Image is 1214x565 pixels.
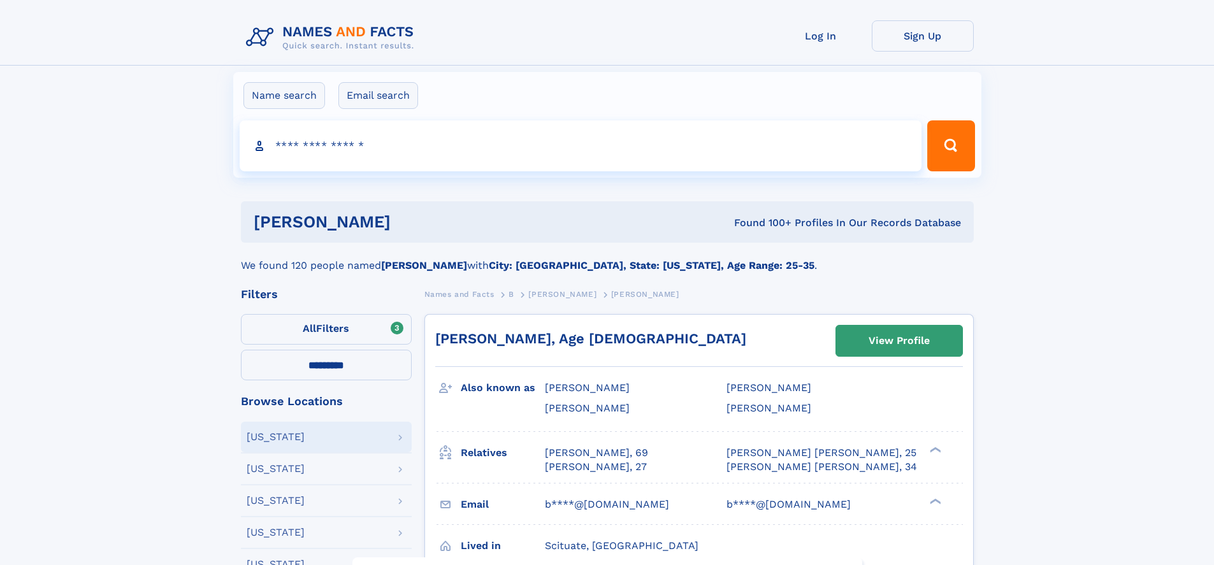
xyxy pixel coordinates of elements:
[435,331,746,347] a: [PERSON_NAME], Age [DEMOGRAPHIC_DATA]
[872,20,974,52] a: Sign Up
[254,214,563,230] h1: [PERSON_NAME]
[247,496,305,506] div: [US_STATE]
[545,446,648,460] a: [PERSON_NAME], 69
[509,290,514,299] span: B
[927,497,942,505] div: ❯
[241,314,412,345] label: Filters
[381,259,467,271] b: [PERSON_NAME]
[241,243,974,273] div: We found 120 people named with .
[461,535,545,557] h3: Lived in
[241,20,424,55] img: Logo Names and Facts
[461,377,545,399] h3: Also known as
[461,494,545,515] h3: Email
[241,289,412,300] div: Filters
[836,325,962,356] a: View Profile
[338,82,418,109] label: Email search
[545,382,630,394] span: [PERSON_NAME]
[303,322,316,334] span: All
[424,286,495,302] a: Names and Facts
[247,527,305,538] div: [US_STATE]
[611,290,679,299] span: [PERSON_NAME]
[247,432,305,442] div: [US_STATE]
[528,286,596,302] a: [PERSON_NAME]
[247,464,305,474] div: [US_STATE]
[927,120,974,171] button: Search Button
[489,259,814,271] b: City: [GEOGRAPHIC_DATA], State: [US_STATE], Age Range: 25-35
[240,120,922,171] input: search input
[545,540,698,552] span: Scituate, [GEOGRAPHIC_DATA]
[726,446,916,460] a: [PERSON_NAME] [PERSON_NAME], 25
[562,216,961,230] div: Found 100+ Profiles In Our Records Database
[726,402,811,414] span: [PERSON_NAME]
[927,445,942,454] div: ❯
[869,326,930,355] div: View Profile
[726,382,811,394] span: [PERSON_NAME]
[545,402,630,414] span: [PERSON_NAME]
[243,82,325,109] label: Name search
[241,396,412,407] div: Browse Locations
[461,442,545,464] h3: Relatives
[545,460,647,474] a: [PERSON_NAME], 27
[726,460,917,474] a: [PERSON_NAME] [PERSON_NAME], 34
[528,290,596,299] span: [PERSON_NAME]
[509,286,514,302] a: B
[770,20,872,52] a: Log In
